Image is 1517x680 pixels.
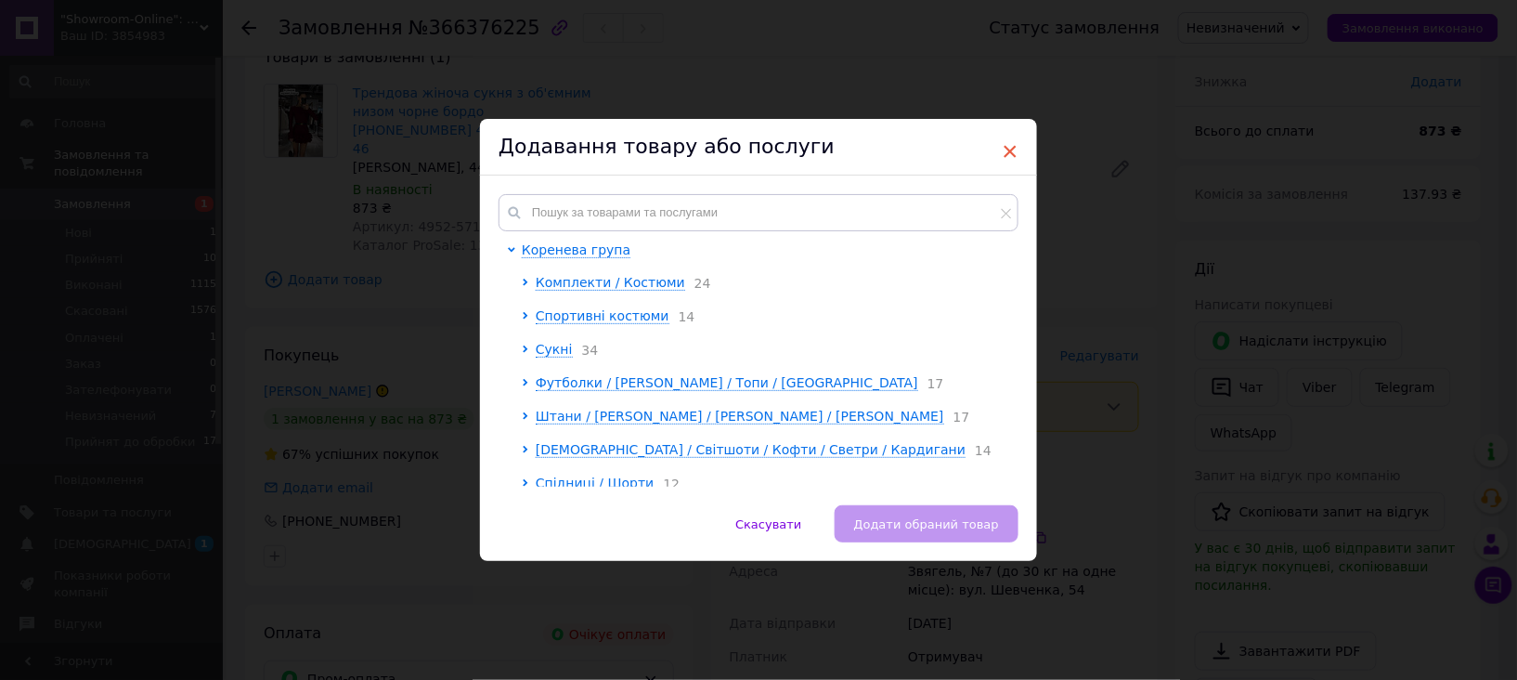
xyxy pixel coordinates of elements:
button: Скасувати [716,505,821,543]
span: Спортивні костюми [536,308,669,323]
span: 17 [944,410,970,425]
span: 17 [918,376,944,391]
input: Пошук за товарами та послугами [499,194,1018,231]
span: 12 [654,477,680,491]
span: Спідниці / Шорти [536,476,654,490]
span: × [1002,136,1018,167]
span: Сукні [536,342,573,357]
span: Скасувати [735,517,801,531]
span: 14 [669,309,695,324]
span: Футболки / [PERSON_NAME] / Топи / [GEOGRAPHIC_DATA] [536,375,918,390]
span: Штани / [PERSON_NAME] / [PERSON_NAME] / [PERSON_NAME] [536,409,944,424]
span: 34 [573,343,599,358]
div: Додавання товару або послуги [480,119,1037,176]
span: 24 [685,276,711,291]
span: Комплекти / Костюми [536,275,685,290]
span: Коренева група [522,242,630,257]
span: [DEMOGRAPHIC_DATA] / Світшоти / Кофти / Светри / Кардигани [536,442,966,457]
span: 14 [966,443,992,458]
